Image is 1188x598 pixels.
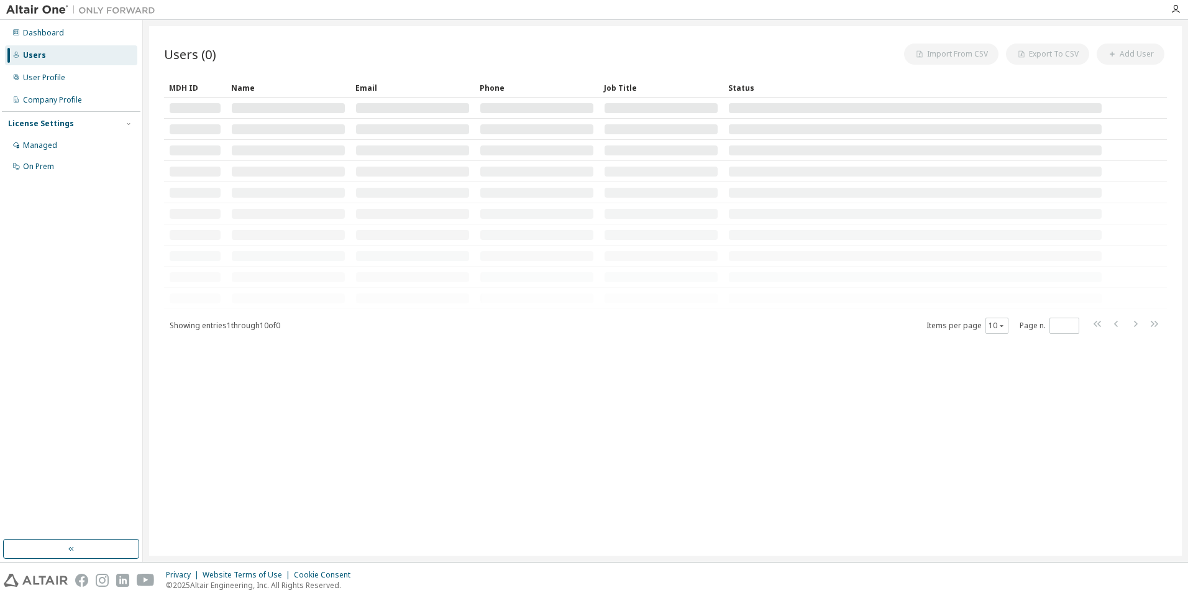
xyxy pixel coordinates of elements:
img: altair_logo.svg [4,574,68,587]
img: facebook.svg [75,574,88,587]
span: Items per page [926,318,1008,334]
div: Managed [23,140,57,150]
div: License Settings [8,119,74,129]
div: Privacy [166,570,203,580]
button: 10 [989,321,1005,331]
p: © 2025 Altair Engineering, Inc. All Rights Reserved. [166,580,358,591]
div: On Prem [23,162,54,172]
img: youtube.svg [137,574,155,587]
div: Website Terms of Use [203,570,294,580]
img: Altair One [6,4,162,16]
span: Users (0) [164,45,216,63]
span: Page n. [1020,318,1079,334]
img: linkedin.svg [116,574,129,587]
div: Cookie Consent [294,570,358,580]
div: Dashboard [23,28,64,38]
button: Import From CSV [904,44,998,65]
div: Status [728,78,1102,98]
div: Job Title [604,78,718,98]
span: Showing entries 1 through 10 of 0 [170,320,280,331]
div: Name [231,78,345,98]
div: Company Profile [23,95,82,105]
button: Add User [1097,44,1164,65]
div: MDH ID [169,78,221,98]
div: Phone [480,78,594,98]
button: Export To CSV [1006,44,1089,65]
img: instagram.svg [96,574,109,587]
div: Email [355,78,470,98]
div: Users [23,50,46,60]
div: User Profile [23,73,65,83]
